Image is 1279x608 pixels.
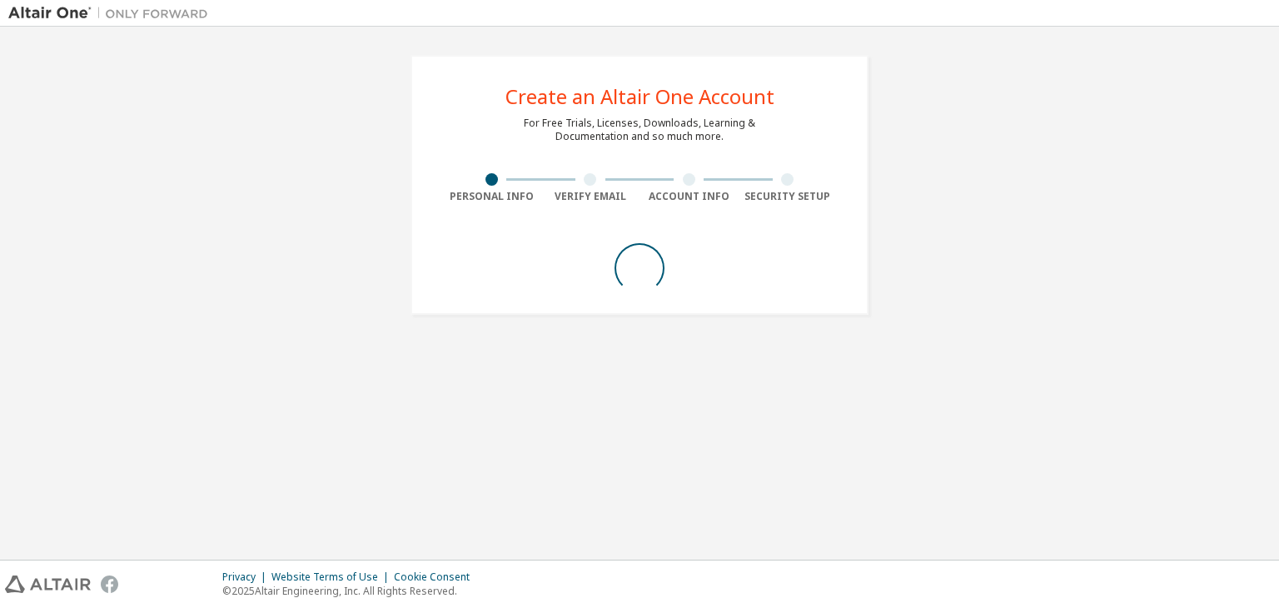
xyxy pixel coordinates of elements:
[271,571,394,584] div: Website Terms of Use
[442,190,541,203] div: Personal Info
[101,576,118,593] img: facebook.svg
[8,5,216,22] img: Altair One
[639,190,739,203] div: Account Info
[394,571,480,584] div: Cookie Consent
[5,576,91,593] img: altair_logo.svg
[739,190,838,203] div: Security Setup
[222,584,480,598] p: © 2025 Altair Engineering, Inc. All Rights Reserved.
[222,571,271,584] div: Privacy
[524,117,755,143] div: For Free Trials, Licenses, Downloads, Learning & Documentation and so much more.
[541,190,640,203] div: Verify Email
[505,87,774,107] div: Create an Altair One Account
